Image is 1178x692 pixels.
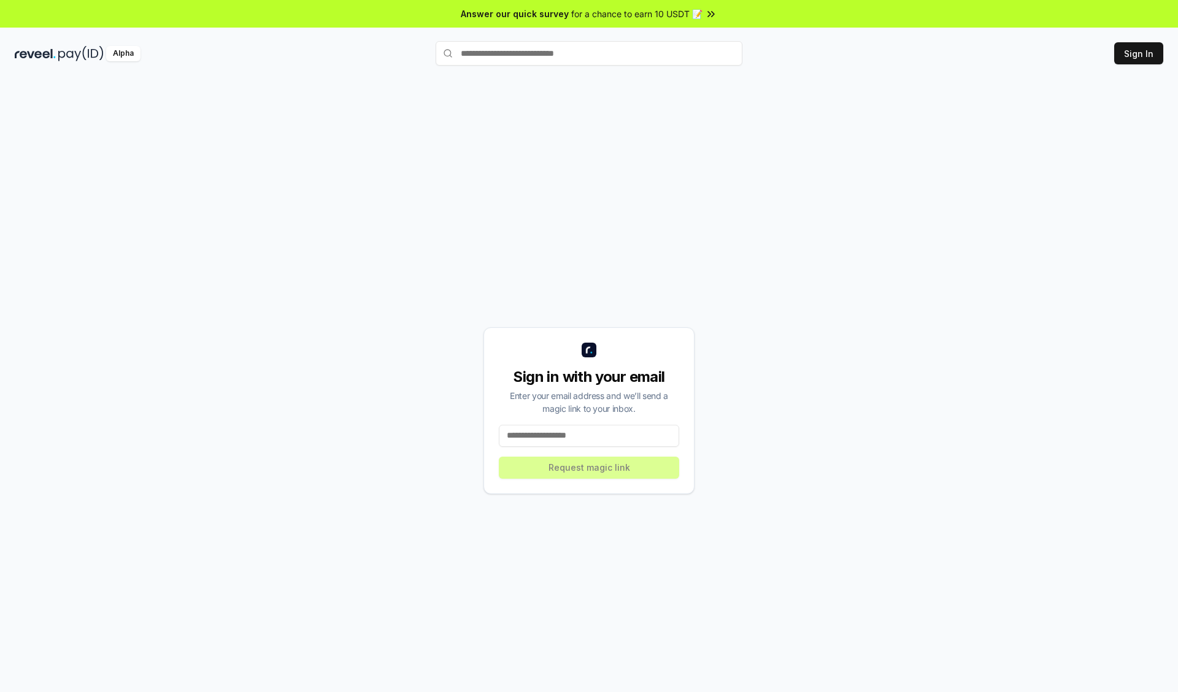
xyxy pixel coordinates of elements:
img: reveel_dark [15,46,56,61]
img: pay_id [58,46,104,61]
img: logo_small [582,343,596,357]
span: Answer our quick survey [461,7,569,20]
div: Enter your email address and we’ll send a magic link to your inbox. [499,389,679,415]
div: Alpha [106,46,141,61]
div: Sign in with your email [499,367,679,387]
span: for a chance to earn 10 USDT 📝 [571,7,703,20]
button: Sign In [1114,42,1163,64]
